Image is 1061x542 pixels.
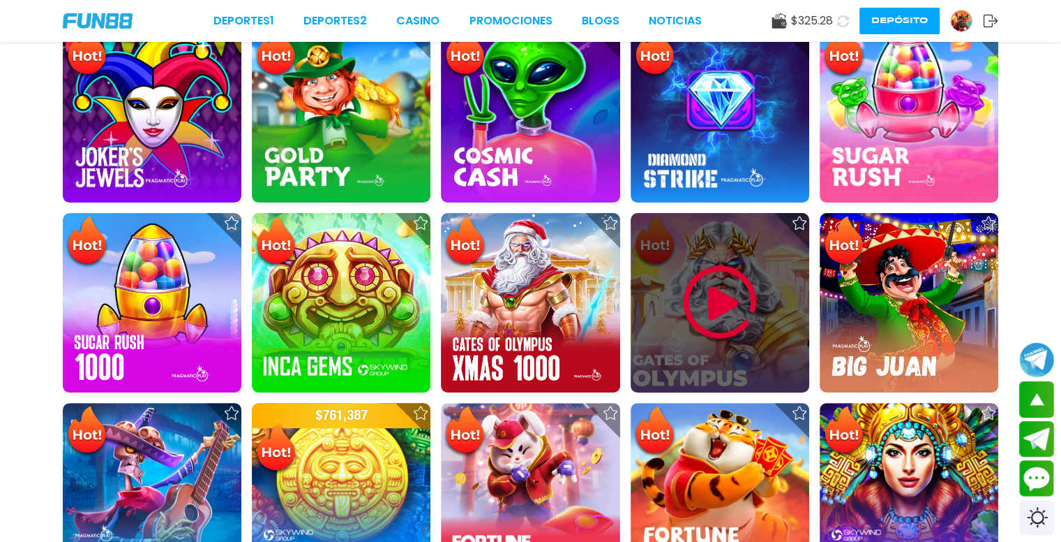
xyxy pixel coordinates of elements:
img: Diamond Strike [631,24,809,203]
img: Gold Party [252,24,430,203]
img: Hot [253,422,299,476]
button: Contact customer service [1019,460,1054,497]
span: $ 325.28 [791,13,833,29]
img: Hot [64,25,110,80]
img: Hot [821,25,866,80]
img: Cosmic Cash [441,24,619,203]
img: Hot [821,214,866,269]
img: Inca Gems [252,213,430,392]
img: Hot [632,404,677,459]
img: Joker's Jewels [63,24,241,203]
a: Avatar [950,10,983,32]
img: Sugar Rush 1000 [63,213,241,392]
img: Sugar Rush [820,24,998,203]
a: BLOGS [582,13,619,29]
a: Promociones [469,13,552,29]
img: Company Logo [63,13,133,29]
div: Switch theme [1019,500,1054,535]
img: Hot [253,25,299,80]
img: Hot [64,404,110,459]
button: Depósito [859,8,940,34]
img: Play Game [678,261,762,344]
img: Big Juan [820,213,998,392]
img: Avatar [951,10,972,31]
img: Hot [253,214,299,269]
a: CASINO [396,13,439,29]
img: Hot [442,214,488,269]
button: Join telegram channel [1019,342,1054,378]
img: Hot [821,404,866,459]
button: scroll up [1019,381,1054,418]
img: Hot [64,214,110,269]
img: Hot [442,25,488,80]
img: Hot [632,25,677,80]
img: Hot [442,404,488,459]
img: Gates of Olympus Xmas 1000 [441,213,619,392]
a: Deportes2 [303,13,367,29]
p: $ 761,387 [252,403,430,428]
button: Join telegram [1019,421,1054,457]
a: NOTICIAS [649,13,702,29]
a: Deportes1 [213,13,274,29]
